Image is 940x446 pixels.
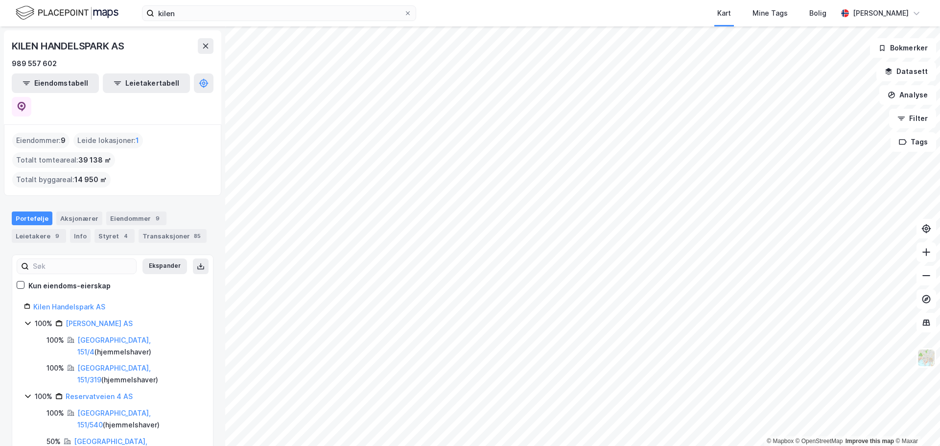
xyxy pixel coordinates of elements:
[12,38,126,54] div: KILEN HANDELSPARK AS
[796,438,843,445] a: OpenStreetMap
[891,399,940,446] iframe: Chat Widget
[809,7,826,19] div: Bolig
[47,334,64,346] div: 100%
[12,172,111,188] div: Totalt byggareal :
[12,211,52,225] div: Portefølje
[74,174,107,186] span: 14 950 ㎡
[870,38,936,58] button: Bokmerker
[77,407,201,431] div: ( hjemmelshaver )
[106,211,166,225] div: Eiendommer
[889,109,936,128] button: Filter
[154,6,404,21] input: Søk på adresse, matrikkel, gårdeiere, leietakere eller personer
[77,364,151,384] a: [GEOGRAPHIC_DATA], 151/319
[77,334,201,358] div: ( hjemmelshaver )
[73,133,143,148] div: Leide lokasjoner :
[846,438,894,445] a: Improve this map
[12,133,70,148] div: Eiendommer :
[767,438,794,445] a: Mapbox
[139,229,207,243] div: Transaksjoner
[752,7,788,19] div: Mine Tags
[717,7,731,19] div: Kart
[66,319,133,328] a: [PERSON_NAME] AS
[77,409,151,429] a: [GEOGRAPHIC_DATA], 151/540
[94,229,135,243] div: Styret
[121,231,131,241] div: 4
[12,152,115,168] div: Totalt tomteareal :
[917,349,936,367] img: Z
[56,211,102,225] div: Aksjonærer
[153,213,163,223] div: 9
[12,73,99,93] button: Eiendomstabell
[33,303,105,311] a: Kilen Handelspark AS
[103,73,190,93] button: Leietakertabell
[61,135,66,146] span: 9
[891,132,936,152] button: Tags
[70,229,91,243] div: Info
[77,362,201,386] div: ( hjemmelshaver )
[47,362,64,374] div: 100%
[853,7,909,19] div: [PERSON_NAME]
[12,58,57,70] div: 989 557 602
[28,280,111,292] div: Kun eiendoms-eierskap
[35,318,52,329] div: 100%
[879,85,936,105] button: Analyse
[16,4,118,22] img: logo.f888ab2527a4732fd821a326f86c7f29.svg
[52,231,62,241] div: 9
[35,391,52,402] div: 100%
[29,259,136,274] input: Søk
[77,336,151,356] a: [GEOGRAPHIC_DATA], 151/4
[136,135,139,146] span: 1
[78,154,111,166] span: 39 138 ㎡
[47,407,64,419] div: 100%
[12,229,66,243] div: Leietakere
[142,258,187,274] button: Ekspander
[192,231,203,241] div: 85
[876,62,936,81] button: Datasett
[66,392,133,400] a: Reservatveien 4 AS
